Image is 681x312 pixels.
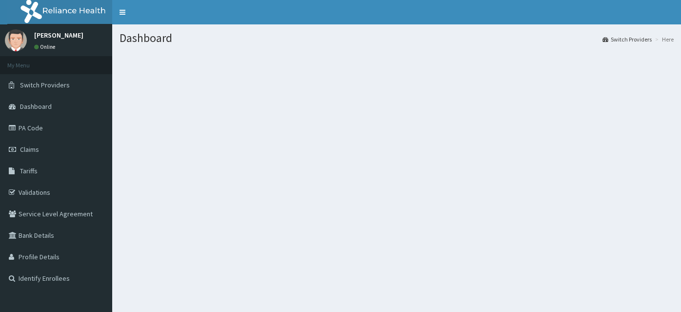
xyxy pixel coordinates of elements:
[34,32,83,39] p: [PERSON_NAME]
[120,32,674,44] h1: Dashboard
[20,81,70,89] span: Switch Providers
[653,35,674,43] li: Here
[34,43,58,50] a: Online
[20,102,52,111] span: Dashboard
[20,166,38,175] span: Tariffs
[5,29,27,51] img: User Image
[602,35,652,43] a: Switch Providers
[20,145,39,154] span: Claims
